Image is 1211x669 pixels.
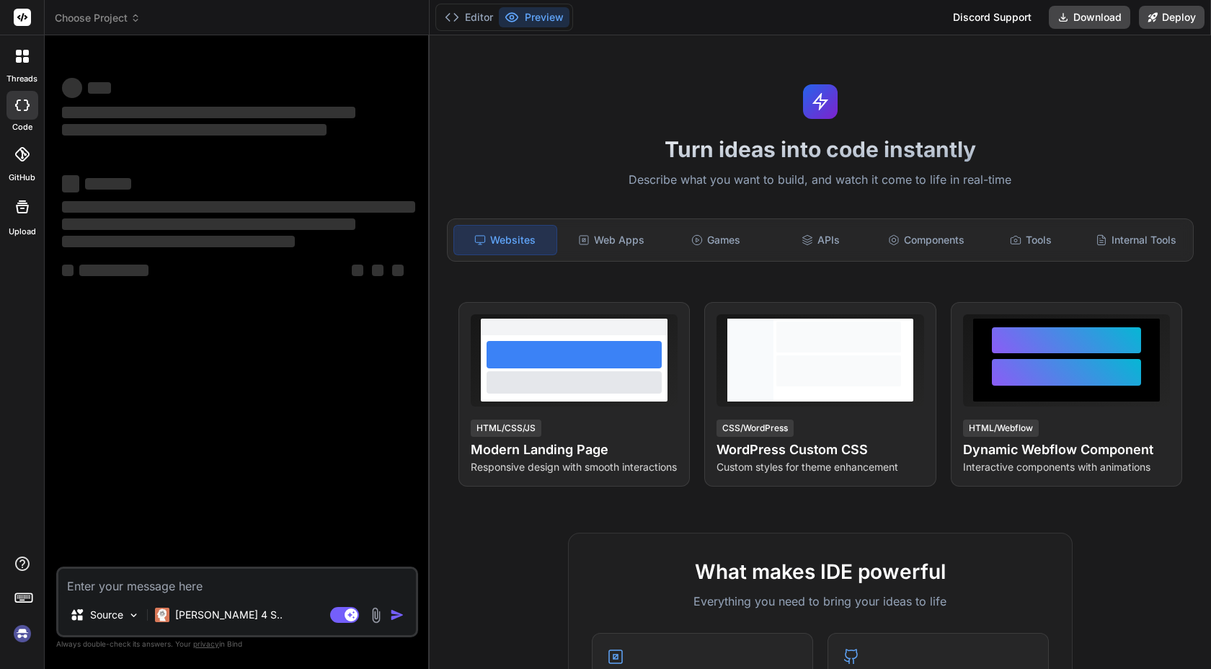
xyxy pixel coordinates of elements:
[875,225,977,255] div: Components
[352,265,363,276] span: ‌
[193,639,219,648] span: privacy
[392,265,404,276] span: ‌
[963,460,1170,474] p: Interactive components with animations
[963,440,1170,460] h4: Dynamic Webflow Component
[471,440,678,460] h4: Modern Landing Page
[665,225,767,255] div: Games
[55,11,141,25] span: Choose Project
[90,608,123,622] p: Source
[717,440,923,460] h4: WordPress Custom CSS
[12,121,32,133] label: code
[390,608,404,622] img: icon
[62,78,82,98] span: ‌
[1049,6,1130,29] button: Download
[155,608,169,622] img: Claude 4 Sonnet
[62,218,355,230] span: ‌
[85,178,131,190] span: ‌
[79,265,148,276] span: ‌
[717,460,923,474] p: Custom styles for theme enhancement
[439,7,499,27] button: Editor
[9,226,36,238] label: Upload
[592,557,1049,587] h2: What makes IDE powerful
[62,175,79,192] span: ‌
[175,608,283,622] p: [PERSON_NAME] 4 S..
[499,7,569,27] button: Preview
[62,236,295,247] span: ‌
[62,265,74,276] span: ‌
[770,225,872,255] div: APIs
[62,124,327,136] span: ‌
[1139,6,1205,29] button: Deploy
[368,607,384,624] img: attachment
[62,201,415,213] span: ‌
[1085,225,1187,255] div: Internal Tools
[10,621,35,646] img: signin
[372,265,383,276] span: ‌
[88,82,111,94] span: ‌
[717,420,794,437] div: CSS/WordPress
[592,593,1049,610] p: Everything you need to bring your ideas to life
[9,172,35,184] label: GitHub
[560,225,662,255] div: Web Apps
[944,6,1040,29] div: Discord Support
[963,420,1039,437] div: HTML/Webflow
[56,637,418,651] p: Always double-check its answers. Your in Bind
[438,171,1202,190] p: Describe what you want to build, and watch it come to life in real-time
[980,225,1083,255] div: Tools
[438,136,1202,162] h1: Turn ideas into code instantly
[128,609,140,621] img: Pick Models
[6,73,37,85] label: threads
[453,225,557,255] div: Websites
[471,420,541,437] div: HTML/CSS/JS
[62,107,355,118] span: ‌
[471,460,678,474] p: Responsive design with smooth interactions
